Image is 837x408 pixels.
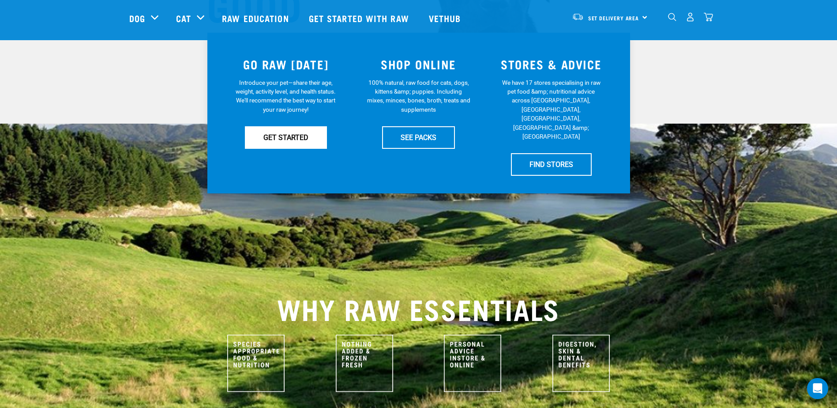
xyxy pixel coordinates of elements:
[225,57,347,71] h3: GO RAW [DATE]
[129,292,708,324] h2: WHY RAW ESSENTIALS
[227,335,285,392] img: Species Appropriate Nutrition
[572,13,584,21] img: van-moving.png
[552,335,610,392] img: Raw Benefits
[668,13,676,21] img: home-icon-1@2x.png
[444,335,501,392] img: Personal Advice
[367,78,470,114] p: 100% natural, raw food for cats, dogs, kittens &amp; puppies. Including mixes, minces, bones, bro...
[704,12,713,22] img: home-icon@2x.png
[686,12,695,22] img: user.png
[234,78,338,114] p: Introduce your pet—share their age, weight, activity level, and health status. We'll recommend th...
[357,57,480,71] h3: SHOP ONLINE
[129,11,145,25] a: Dog
[300,0,420,36] a: Get started with Raw
[176,11,191,25] a: Cat
[420,0,472,36] a: Vethub
[807,378,828,399] div: Open Intercom Messenger
[490,57,612,71] h3: STORES & ADVICE
[499,78,603,141] p: We have 17 stores specialising in raw pet food &amp; nutritional advice across [GEOGRAPHIC_DATA],...
[382,126,455,148] a: SEE PACKS
[245,126,327,148] a: GET STARTED
[588,16,639,19] span: Set Delivery Area
[511,153,592,175] a: FIND STORES
[336,335,393,392] img: Nothing Added
[213,0,300,36] a: Raw Education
